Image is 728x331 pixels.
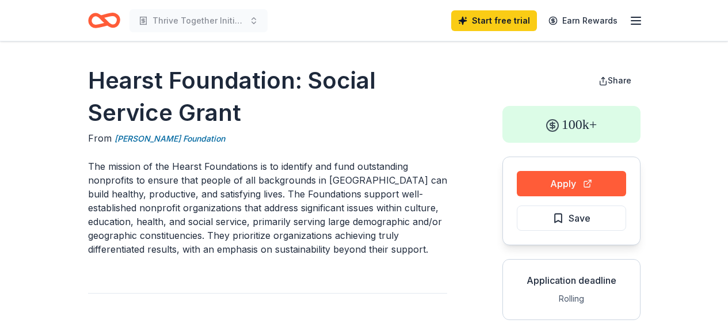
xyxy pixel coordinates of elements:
h1: Hearst Foundation: Social Service Grant [88,64,447,129]
div: Application deadline [512,273,631,287]
div: 100k+ [502,106,641,143]
button: Thrive Together Initiative [129,9,268,32]
div: Rolling [512,292,631,306]
a: Earn Rewards [542,10,624,31]
span: Share [608,75,631,85]
a: Home [88,7,120,34]
div: From [88,131,447,146]
span: Thrive Together Initiative [153,14,245,28]
button: Save [517,206,626,231]
span: Save [569,211,590,226]
a: Start free trial [451,10,537,31]
button: Apply [517,171,626,196]
a: [PERSON_NAME] Foundation [115,132,225,146]
button: Share [589,69,641,92]
p: The mission of the Hearst Foundations is to identify and fund outstanding nonprofits to ensure th... [88,159,447,256]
